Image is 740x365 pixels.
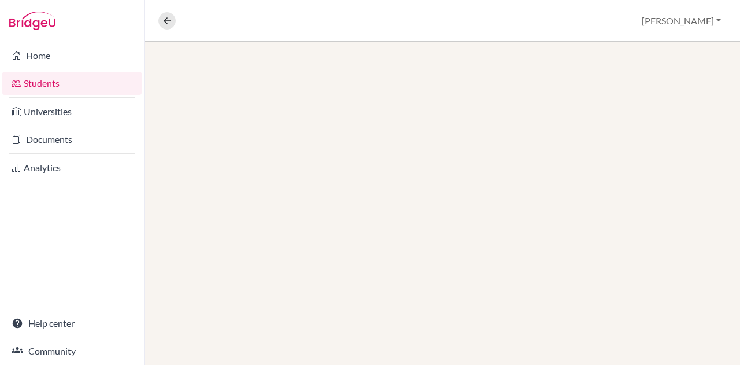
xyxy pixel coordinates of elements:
[2,72,142,95] a: Students
[2,128,142,151] a: Documents
[2,312,142,335] a: Help center
[2,100,142,123] a: Universities
[2,340,142,363] a: Community
[637,10,726,32] button: [PERSON_NAME]
[9,12,55,30] img: Bridge-U
[2,156,142,179] a: Analytics
[2,44,142,67] a: Home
